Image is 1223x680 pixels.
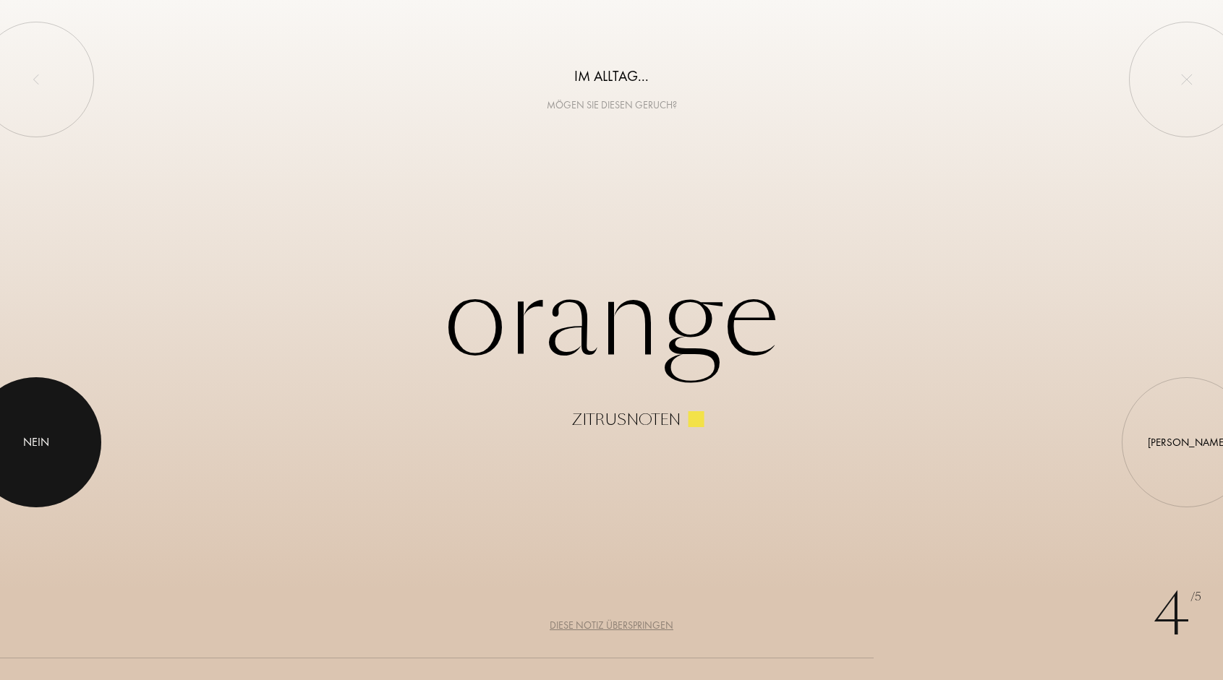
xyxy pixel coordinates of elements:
div: Diese Notiz überspringen [550,618,673,633]
img: left_onboard.svg [30,74,42,85]
img: quit_onboard.svg [1181,74,1193,85]
div: Nein [23,434,49,451]
div: Zitrusnoten [572,411,681,429]
div: 4 [1153,572,1201,658]
div: Orange [122,252,1101,429]
span: /5 [1190,589,1201,606]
